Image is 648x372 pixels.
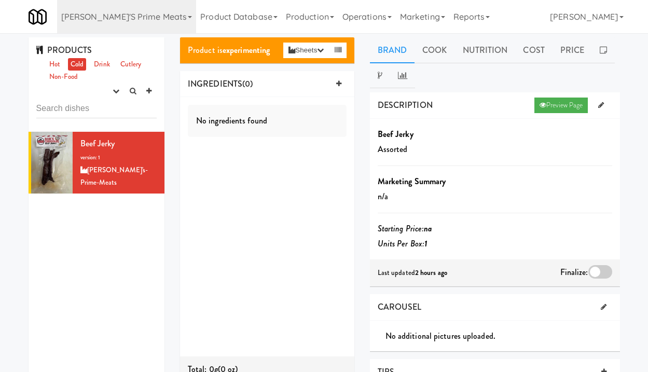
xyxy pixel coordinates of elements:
div: No additional pictures uploaded. [385,328,620,344]
span: version: 1 [80,154,101,161]
div: No ingredients found [188,105,347,137]
a: Preview Page [534,98,588,113]
a: Price [553,37,592,63]
i: Starting Price: [378,223,433,235]
a: Cook [415,37,454,63]
b: na [424,223,432,235]
a: Cutlery [118,58,144,71]
b: 2 hours ago [415,268,447,278]
span: PRODUCTS [36,44,92,56]
li: Beef Jerkyversion: 1[PERSON_NAME]'s-Prime-Meats [29,132,165,194]
span: Product is [188,44,270,56]
b: experimenting [223,44,270,56]
span: Last updated [378,268,447,278]
b: Beef Jerky [378,128,413,140]
p: n/a [378,189,612,204]
img: Micromart [29,8,47,26]
span: (0) [242,78,253,90]
a: Nutrition [455,37,516,63]
a: Cost [515,37,552,63]
button: Sheets [283,43,329,58]
a: Cold [68,58,86,71]
span: DESCRIPTION [378,99,433,111]
a: Hot [47,58,63,71]
span: CAROUSEL [378,301,422,313]
a: Brand [370,37,415,63]
a: Drink [91,58,113,71]
div: [PERSON_NAME]'s-Prime-Meats [80,164,157,189]
b: Marketing Summary [378,175,446,187]
i: Units Per Box: [378,238,428,250]
span: Beef Jerky [80,137,115,149]
b: 1 [424,238,428,250]
span: Finalize: [560,266,588,278]
a: Non-Food [47,71,81,84]
span: INGREDIENTS [188,78,242,90]
p: Assorted [378,142,612,157]
input: Search dishes [36,99,157,118]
